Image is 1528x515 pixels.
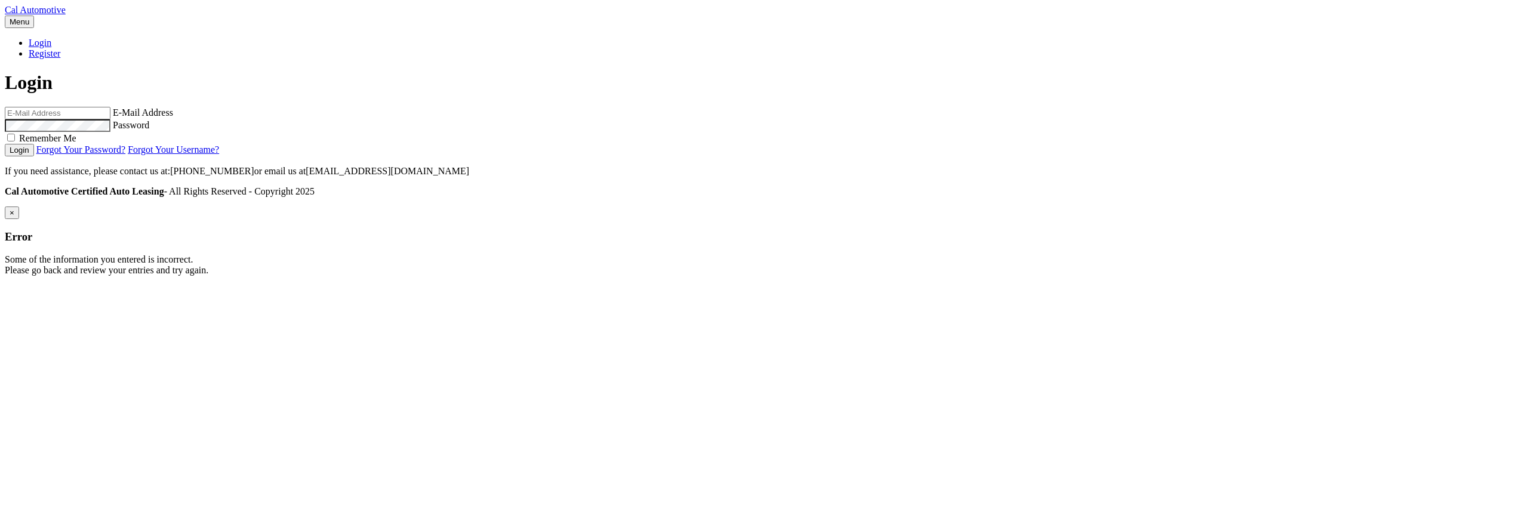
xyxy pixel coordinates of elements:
a: Forgot Your Password? [36,144,126,155]
input: E-Mail Address [5,107,110,119]
a: Cal Automotive [5,5,66,15]
a: Forgot Your Username? [128,144,219,155]
button: Login [5,144,34,156]
span: [PHONE_NUMBER] [170,166,254,176]
label: E-Mail Address [113,107,173,118]
p: - All Rights Reserved - Copyright 2025 [5,186,1523,197]
span: [EMAIL_ADDRESS][DOMAIN_NAME] [306,166,469,176]
a: Login [29,38,51,48]
span: Some of the information you entered is incorrect. Please go back and review your entries and try ... [5,254,208,275]
strong: Cal Automotive Certified Auto Leasing [5,186,164,196]
span: Login [5,72,53,93]
label: Remember Me [19,133,76,143]
button: Menu [5,16,34,28]
p: If you need assistance, please contact us at: or email us at [5,166,1523,177]
label: Password [113,120,149,130]
button: × [5,206,19,219]
a: Register [29,48,60,58]
h3: Error [5,230,1523,243]
span: Menu [10,17,29,26]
